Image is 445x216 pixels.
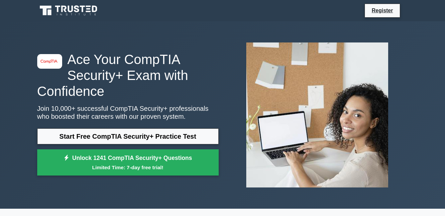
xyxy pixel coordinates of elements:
a: Register [368,6,397,15]
h1: Ace Your CompTIA Security+ Exam with Confidence [37,51,219,99]
p: Join 10,000+ successful CompTIA Security+ professionals who boosted their careers with our proven... [37,105,219,120]
a: Start Free CompTIA Security+ Practice Test [37,128,219,144]
small: Limited Time: 7-day free trial! [46,164,210,171]
a: Unlock 1241 CompTIA Security+ QuestionsLimited Time: 7-day free trial! [37,149,219,176]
